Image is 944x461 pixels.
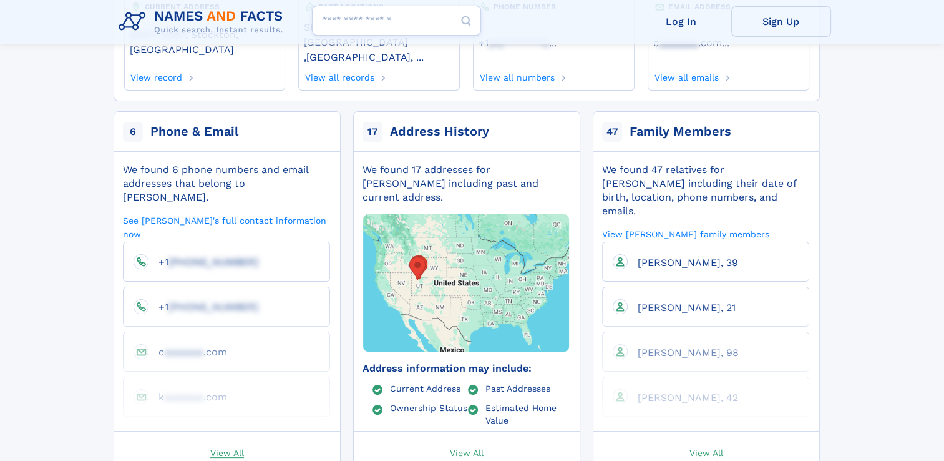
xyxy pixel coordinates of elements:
span: 6 [123,122,143,142]
span: aaaaaaa [164,391,203,403]
a: Sign Up [731,6,831,37]
a: View all numbers [479,69,555,82]
a: [PERSON_NAME], 21 [628,301,736,313]
a: See [PERSON_NAME]'s full contact information now [123,214,330,240]
div: Phone & Email [150,123,238,141]
span: [PHONE_NUMBER] [168,301,258,313]
span: [PERSON_NAME], 98 [638,347,739,359]
a: +1[PHONE_NUMBER] [148,300,258,312]
a: caaaaaaa.com [148,345,227,357]
a: Past Addresses [485,383,550,393]
span: View All [210,447,244,458]
div: We found 47 relatives for [PERSON_NAME] including their date of birth, location, phone numbers, a... [602,163,809,218]
a: Log In [631,6,731,37]
span: [PHONE_NUMBER] [168,256,258,268]
span: View All [450,447,484,458]
a: [PERSON_NAME], 98 [628,346,739,358]
input: search input [312,6,481,36]
div: We found 17 addresses for [PERSON_NAME] including past and current address. [363,163,570,204]
span: View All [689,447,723,458]
a: caaaaaaa.com [653,36,722,49]
span: [PERSON_NAME], 39 [638,257,738,269]
div: Address History [390,123,489,141]
span: aaaaaaa [164,346,203,358]
a: +1[PHONE_NUMBER] [148,255,258,267]
a: 84071-0267, Stockton, [GEOGRAPHIC_DATA] [130,27,280,56]
span: 17 [363,122,382,142]
a: [PERSON_NAME], 39 [628,256,738,268]
div: Address information may include: [363,362,570,375]
img: Logo Names and Facts [114,5,293,39]
a: Ownership Status [390,402,467,412]
a: View [PERSON_NAME] family members [602,228,769,240]
span: 47 [602,122,622,142]
a: Stockton, [GEOGRAPHIC_DATA] [304,20,454,48]
a: View record [130,69,183,82]
span: [PERSON_NAME], 42 [638,392,738,404]
a: View all records [304,69,374,82]
a: kaaaaaaa.com [148,390,227,402]
a: View all emails [653,69,719,82]
div: We found 6 phone numbers and email addresses that belong to [PERSON_NAME]. [123,163,330,204]
img: Map with markers on addresses Cassie Searle [279,127,653,439]
a: [GEOGRAPHIC_DATA], ... [306,50,424,63]
div: Family Members [630,123,731,141]
a: Estimated Home Value [485,402,570,425]
a: Current Address [390,383,460,393]
a: [PERSON_NAME], 42 [628,391,738,403]
span: [PERSON_NAME], 21 [638,302,736,314]
button: Search Button [451,6,481,36]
